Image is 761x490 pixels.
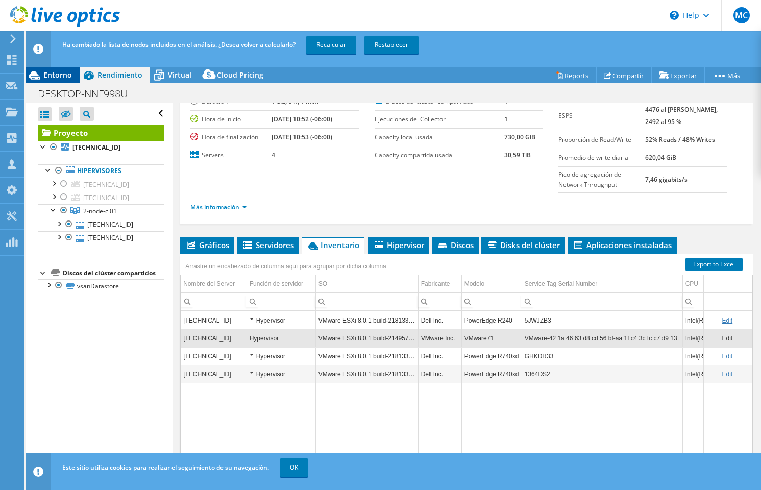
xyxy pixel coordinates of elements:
a: [TECHNICAL_ID] [38,141,164,154]
td: Column Función de servidor, Filter cell [247,292,315,310]
b: 4 [272,151,275,159]
a: Edit [722,353,732,360]
td: Column Service Tag Serial Number, Value VMware-42 1a 46 63 d8 cd 56 bf-aa 1f c4 3c fc c7 d9 13 [522,329,682,347]
a: Edit [722,317,732,324]
td: Column Nombre del Server, Value 10.218.108.22 [181,347,247,365]
span: Inventario [307,240,359,250]
td: Column SO, Value VMware ESXi 8.0.1 build-21813344 [315,311,418,329]
span: [TECHNICAL_ID] [83,180,129,189]
span: Hipervisor [373,240,424,250]
span: Entorno [43,70,72,80]
a: [TECHNICAL_ID] [38,218,164,231]
td: Column Función de servidor, Value Hypervisor [247,365,315,383]
span: Ha cambiado la lista de nodos incluidos en el análisis. ¿Desea volver a calcularlo? [62,40,296,49]
label: Capacity local usada [375,132,504,142]
label: Ejecuciones del Collector [375,114,504,125]
b: [DATE] 10:52 (-06:00) [272,115,332,124]
div: Hypervisor [250,350,313,362]
div: Arrastre un encabezado de columna aquí para agrupar por dicha columna [183,259,389,274]
td: Column Función de servidor, Value Hypervisor [247,329,315,347]
a: Compartir [596,67,652,83]
div: CPU [685,278,698,290]
td: Column Service Tag Serial Number, Value 5JWJZB3 [522,311,682,329]
td: Column Nombre del Server, Filter cell [181,292,247,310]
svg: \n [670,11,679,20]
b: 730,00 GiB [504,133,535,141]
b: [DATE] 10:53 (-06:00) [272,133,332,141]
td: Service Tag Serial Number Column [522,275,682,293]
td: Column Service Tag Serial Number, Filter cell [522,292,682,310]
b: 1 [504,115,508,124]
label: ESPS [558,111,645,121]
h1: DESKTOP-NNF998U [33,88,143,100]
td: Column Fabricante, Value Dell Inc. [418,347,461,365]
td: Fabricante Column [418,275,461,293]
div: Hypervisor [250,314,313,327]
div: Fabricante [421,278,450,290]
div: Hypervisor [250,332,313,345]
a: Proyecto [38,125,164,141]
td: Column Service Tag Serial Number, Value 1364DS2 [522,365,682,383]
td: Column Nombre del Server, Value 10.218.108.21 [181,365,247,383]
a: OK [280,458,308,477]
td: Column Modelo, Value VMware71 [461,329,522,347]
a: [TECHNICAL_ID] [38,178,164,191]
span: 2-node-cl01 [83,207,117,215]
div: SO [318,278,327,290]
span: MC [733,7,750,23]
td: Column Nombre del Server, Value 10.218.108.18 [181,311,247,329]
div: Nombre del Server [183,278,235,290]
span: Aplicaciones instaladas [573,240,672,250]
a: Más [704,67,748,83]
label: Proporción de Read/Write [558,135,645,145]
td: Column Función de servidor, Value Hypervisor [247,347,315,365]
span: Cloud Pricing [217,70,263,80]
span: Rendimiento [97,70,142,80]
span: Disks del clúster [486,240,560,250]
a: Recalcular [306,36,356,54]
td: Column Fabricante, Value Dell Inc. [418,365,461,383]
td: Column Fabricante, Filter cell [418,292,461,310]
td: Column Modelo, Value PowerEdge R740xd [461,347,522,365]
td: Column Modelo, Value PowerEdge R240 [461,311,522,329]
td: Column Modelo, Value PowerEdge R740xd [461,365,522,383]
td: Column Modelo, Filter cell [461,292,522,310]
a: Edit [722,335,732,342]
a: [TECHNICAL_ID] [38,231,164,244]
b: 4476 al [PERSON_NAME], 2492 al 95 % [645,105,718,126]
div: Función de servidor [250,278,303,290]
td: Column Service Tag Serial Number, Value GHKDR33 [522,347,682,365]
span: Discos [437,240,474,250]
span: Virtual [168,70,191,80]
div: Discos del clúster compartidos [63,267,164,279]
b: 1 día, 0 h, 1 min. [272,97,318,106]
div: Data grid [180,254,753,471]
td: Modelo Column [461,275,522,293]
b: 1 [504,97,508,106]
a: Edit [722,371,732,378]
a: Hipervisores [38,164,164,178]
label: Hora de inicio [190,114,272,125]
td: Nombre del Server Column [181,275,247,293]
b: 30,59 TiB [504,151,531,159]
b: 7,46 gigabits/s [645,175,688,184]
a: vsanDatastore [38,279,164,292]
label: Pico de agregación de Network Throughput [558,169,645,190]
span: Este sitio utiliza cookies para realizar el seguimiento de su navegación. [62,463,269,472]
td: Column Fabricante, Value VMware Inc. [418,329,461,347]
td: SO Column [315,275,418,293]
td: Column Nombre del Server, Value 10.218.108.16 [181,329,247,347]
div: Service Tag Serial Number [525,278,598,290]
td: Column SO, Filter cell [315,292,418,310]
label: Promedio de write diaria [558,153,645,163]
label: Servers [190,150,272,160]
div: Hypervisor [250,368,313,380]
span: [TECHNICAL_ID] [83,193,129,202]
td: Column Función de servidor, Value Hypervisor [247,311,315,329]
td: Column SO, Value VMware ESXi 8.0.1 build-21495797 [315,329,418,347]
a: Export to Excel [685,258,743,271]
label: Hora de finalización [190,132,272,142]
span: Gráficos [185,240,229,250]
a: Más información [190,203,247,211]
a: Exportar [651,67,705,83]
